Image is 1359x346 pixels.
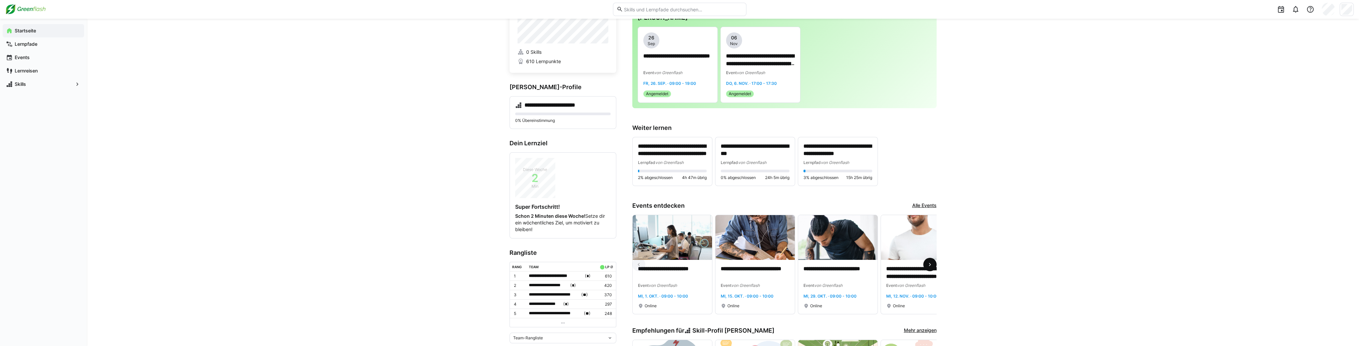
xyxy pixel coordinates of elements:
span: ( ) [584,310,591,317]
img: image [798,215,878,260]
div: Team [529,265,539,269]
span: Lernpfad [721,160,738,165]
span: Online [727,303,739,309]
span: Lernpfad [803,160,821,165]
span: Fr, 26. Sep. · 09:00 - 19:00 [643,81,696,86]
p: 297 [598,302,612,307]
span: Mi, 29. Okt. · 09:00 - 10:00 [803,294,857,299]
span: Angemeldet [646,91,668,97]
span: von Greenflash [814,283,842,288]
span: Event [886,283,897,288]
p: 4 [514,302,524,307]
span: 15h 25m übrig [846,175,872,180]
span: von Greenflash [821,160,849,165]
span: Event [726,70,737,75]
span: Online [810,303,822,309]
p: Setze dir ein wöchentliches Ziel, um motiviert zu bleiben! [515,213,611,233]
span: 24h 5m übrig [765,175,789,180]
span: Event [638,283,649,288]
span: von Greenflash [655,160,684,165]
span: 3% abgeschlossen [803,175,838,180]
span: Team-Rangliste [513,335,543,341]
span: 610 Lernpunkte [526,58,561,65]
span: Mi, 1. Okt. · 09:00 - 10:00 [638,294,688,299]
span: Do, 6. Nov. · 17:00 - 17:30 [726,81,777,86]
h3: Dein Lernziel [509,140,616,147]
span: Skill-Profil [PERSON_NAME] [692,327,774,334]
p: 610 [598,274,612,279]
span: Angemeldet [729,91,751,97]
span: Sep [648,41,655,46]
p: 3 [514,292,524,298]
span: 0% abgeschlossen [721,175,756,180]
span: Mi, 15. Okt. · 09:00 - 10:00 [721,294,773,299]
span: von Greenflash [654,70,682,75]
p: 370 [598,292,612,298]
span: 0 Skills [526,49,541,55]
span: 4h 47m übrig [682,175,707,180]
span: ( ) [585,273,591,280]
span: Event [803,283,814,288]
span: Mi, 12. Nov. · 09:00 - 10:00 [886,294,939,299]
span: Nov [730,41,738,46]
strong: Schon 2 Minuten diese Woche! [515,213,585,219]
img: image [881,215,960,260]
p: 5 [514,311,524,316]
span: von Greenflash [897,283,925,288]
span: von Greenflash [731,283,760,288]
img: image [633,215,712,260]
a: Alle Events [912,202,937,209]
h3: Empfehlungen für [632,327,774,334]
div: Rang [512,265,522,269]
span: ( ) [563,301,569,308]
p: 248 [598,311,612,316]
input: Skills und Lernpfade durchsuchen… [623,6,742,12]
a: ø [610,264,613,269]
p: 420 [598,283,612,288]
span: 06 [731,34,737,41]
h4: Super Fortschritt! [515,203,611,210]
span: Online [893,303,905,309]
p: 2 [514,283,524,288]
div: LP [605,265,609,269]
h3: Rangliste [509,249,616,256]
span: von Greenflash [738,160,766,165]
h3: [PERSON_NAME]-Profile [509,83,616,91]
span: ( ) [570,282,576,289]
span: 2% abgeschlossen [638,175,673,180]
span: 26 [648,34,654,41]
a: Mehr anzeigen [904,327,937,334]
img: image [715,215,795,260]
h3: Events entdecken [632,202,685,209]
span: Event [721,283,731,288]
span: von Greenflash [649,283,677,288]
span: ( ) [581,291,588,298]
h3: Weiter lernen [632,124,937,132]
span: Lernpfad [638,160,655,165]
a: 0 Skills [518,49,608,55]
span: Event [643,70,654,75]
span: von Greenflash [737,70,765,75]
p: 0% Übereinstimmung [515,118,611,123]
span: Online [645,303,657,309]
p: 1 [514,274,524,279]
